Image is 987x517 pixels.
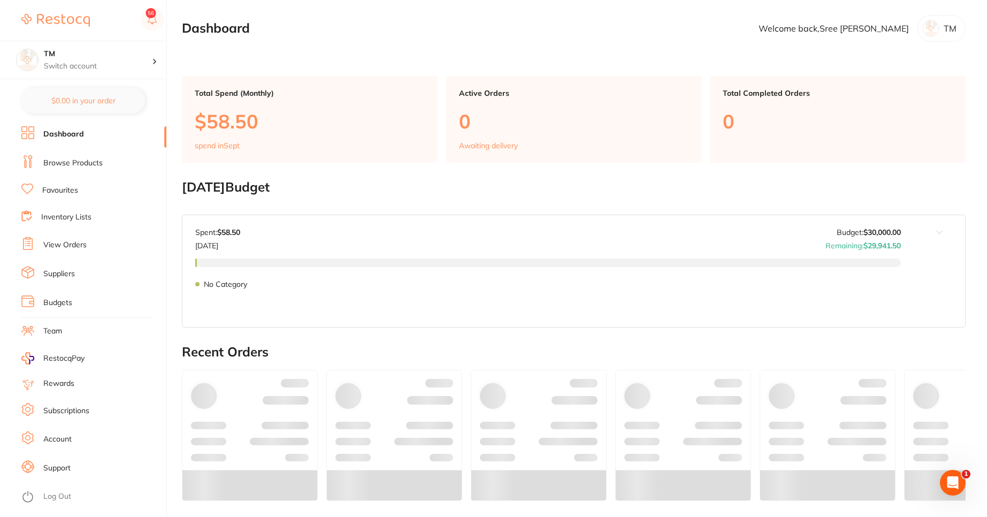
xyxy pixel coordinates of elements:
h2: Dashboard [182,21,250,36]
p: Active Orders [459,89,689,97]
a: Subscriptions [43,406,89,416]
img: Restocq Logo [21,14,90,27]
img: RestocqPay [21,352,34,364]
p: Remaining: [825,237,901,250]
a: Favourites [42,185,78,196]
a: Log Out [43,491,71,502]
p: spend in Sept [195,141,240,150]
h2: [DATE] Budget [182,180,966,195]
a: Team [43,326,62,337]
strong: $30,000.00 [863,227,901,237]
strong: $58.50 [217,227,240,237]
button: Log Out [21,489,163,506]
strong: $29,941.50 [863,241,901,250]
p: Total Completed Orders [723,89,953,97]
p: Awaiting delivery [459,141,518,150]
a: Rewards [43,378,74,389]
button: $0.00 in your order [21,88,145,113]
a: Active Orders0Awaiting delivery [446,76,702,163]
span: 1 [962,470,970,478]
a: Browse Products [43,158,103,169]
p: Spent: [195,228,240,237]
h2: Recent Orders [182,345,966,360]
a: Inventory Lists [41,212,91,223]
a: Suppliers [43,269,75,279]
a: Support [43,463,71,474]
p: $58.50 [195,110,425,132]
p: [DATE] [195,237,240,250]
span: RestocqPay [43,353,85,364]
a: Restocq Logo [21,8,90,33]
a: RestocqPay [21,352,85,364]
iframe: Intercom live chat [940,470,966,496]
p: Welcome back, Sree [PERSON_NAME] [759,24,909,33]
p: Budget: [837,228,901,237]
img: TM [17,49,38,71]
p: TM [944,24,957,33]
h4: TM [44,49,152,59]
p: No Category [204,280,247,288]
a: Account [43,434,72,445]
a: Dashboard [43,129,84,140]
p: Total Spend (Monthly) [195,89,425,97]
a: Total Spend (Monthly)$58.50spend inSept [182,76,438,163]
a: View Orders [43,240,87,250]
a: Total Completed Orders0 [710,76,966,163]
p: 0 [459,110,689,132]
a: Budgets [43,298,72,308]
p: 0 [723,110,953,132]
p: Switch account [44,61,152,72]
